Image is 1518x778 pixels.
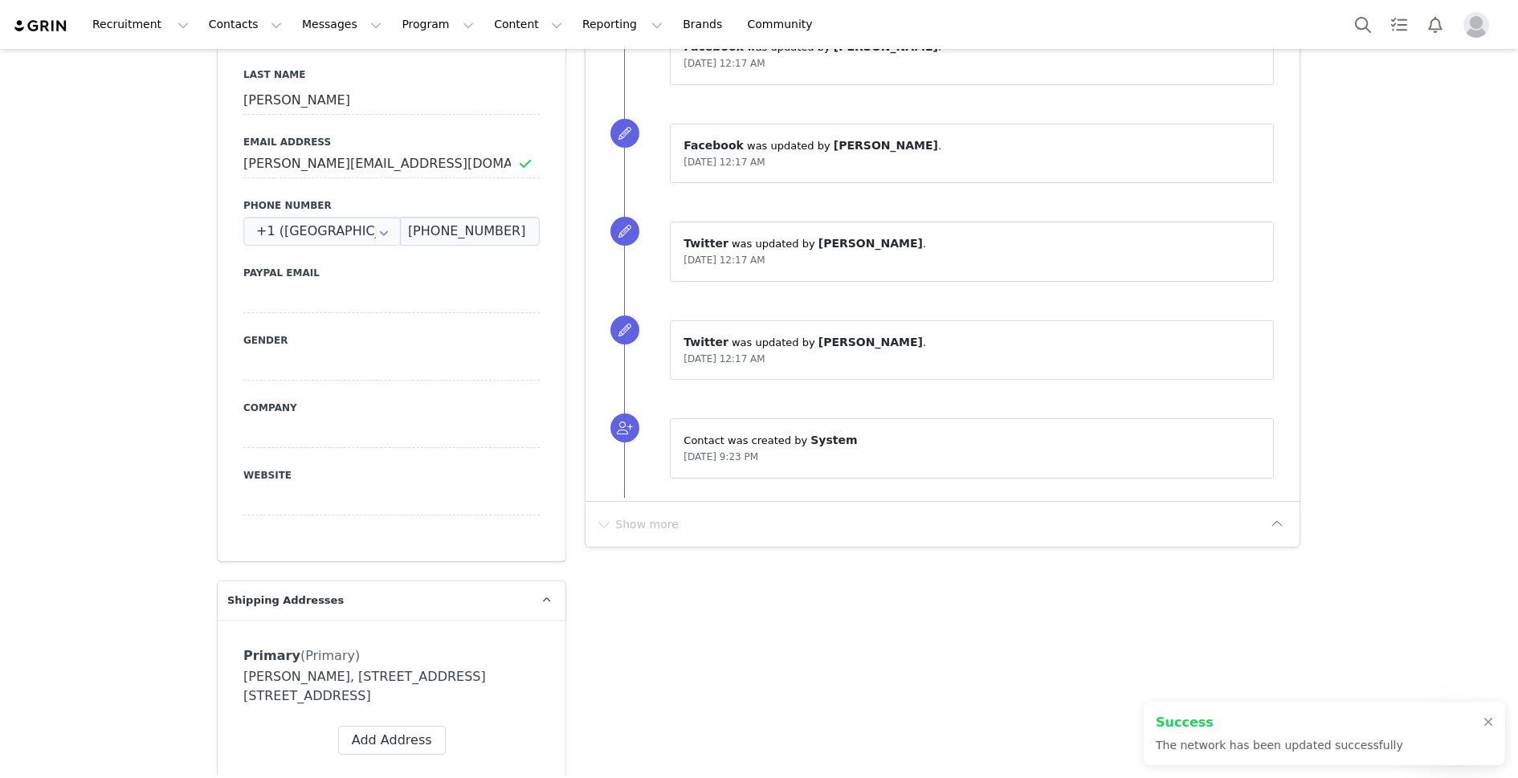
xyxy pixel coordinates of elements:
[673,6,737,43] a: Brands
[13,18,69,34] img: grin logo
[684,58,765,69] span: [DATE] 12:17 AM
[243,198,540,213] label: Phone Number
[573,6,672,43] button: Reporting
[595,511,679,537] button: Show more
[1156,713,1403,732] h2: Success
[818,336,923,348] span: [PERSON_NAME]
[684,451,758,462] span: [DATE] 9:23 PM
[684,137,1260,154] p: ⁨ ⁩ was updated by ⁨ ⁩.
[292,6,391,43] button: Messages
[243,401,540,415] label: Company
[1454,12,1505,38] button: Profile
[684,237,728,250] span: Twitter
[227,593,344,609] span: Shipping Addresses
[392,6,484,43] button: Program
[243,468,540,483] label: Website
[300,648,360,663] span: (Primary)
[684,353,765,365] span: [DATE] 12:17 AM
[684,336,728,348] span: Twitter
[684,334,1260,351] p: ⁨ ⁩ was updated by ⁨ ⁩.
[684,235,1260,252] p: ⁨ ⁩ was updated by ⁨ ⁩.
[1418,6,1453,43] button: Notifications
[484,6,572,43] button: Content
[684,255,765,266] span: [DATE] 12:17 AM
[684,157,765,168] span: [DATE] 12:17 AM
[243,648,300,663] span: Primary
[199,6,292,43] button: Contacts
[1381,6,1417,43] a: Tasks
[738,6,830,43] a: Community
[684,432,1260,449] p: Contact was created by ⁨ ⁩
[400,217,540,246] input: (XXX) XXX-XXXX
[243,217,401,246] input: Country
[1156,737,1403,754] p: The network has been updated successfully
[243,217,401,246] div: Canada
[243,266,540,280] label: Paypal Email
[243,333,540,348] label: Gender
[83,6,198,43] button: Recruitment
[810,434,857,446] span: System
[338,726,446,755] button: Add Address
[243,667,540,706] div: [PERSON_NAME], [STREET_ADDRESS] [STREET_ADDRESS]
[13,13,659,31] body: Rich Text Area. Press ALT-0 for help.
[1345,6,1381,43] button: Search
[243,135,540,149] label: Email Address
[818,237,923,250] span: [PERSON_NAME]
[834,139,938,152] span: [PERSON_NAME]
[1463,12,1489,38] img: placeholder-profile.jpg
[684,139,744,152] span: Facebook
[243,149,540,178] input: Email Address
[243,67,540,82] label: Last Name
